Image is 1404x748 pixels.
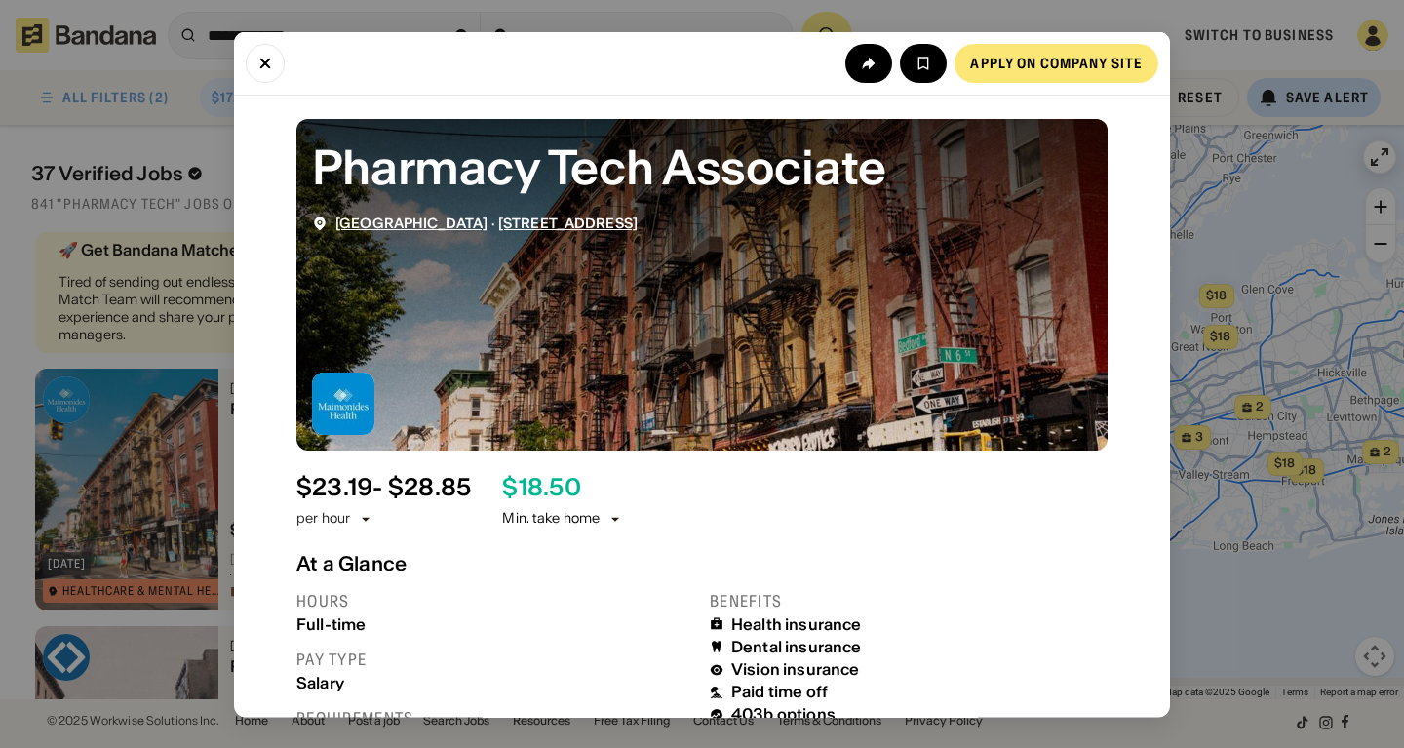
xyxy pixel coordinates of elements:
[498,214,638,231] span: [STREET_ADDRESS]
[296,473,471,501] div: $ 23.19 - $28.85
[731,637,862,655] div: Dental insurance
[296,707,694,728] div: Requirements
[335,214,487,231] span: [GEOGRAPHIC_DATA]
[312,372,374,434] img: Maimonides Medical Center logo
[296,673,694,691] div: Salary
[296,590,694,610] div: Hours
[296,509,350,529] div: per hour
[246,43,285,82] button: Close
[296,614,694,633] div: Full-time
[335,215,638,231] div: ·
[502,473,580,501] div: $ 18.50
[296,551,1108,574] div: At a Glance
[312,134,1092,199] div: Pharmacy Tech Associate
[502,509,623,529] div: Min. take home
[970,56,1143,69] div: Apply on company site
[731,683,828,701] div: Paid time off
[731,660,860,679] div: Vision insurance
[731,614,862,633] div: Health insurance
[731,705,836,724] div: 403b options
[710,590,1108,610] div: Benefits
[296,649,694,669] div: Pay type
